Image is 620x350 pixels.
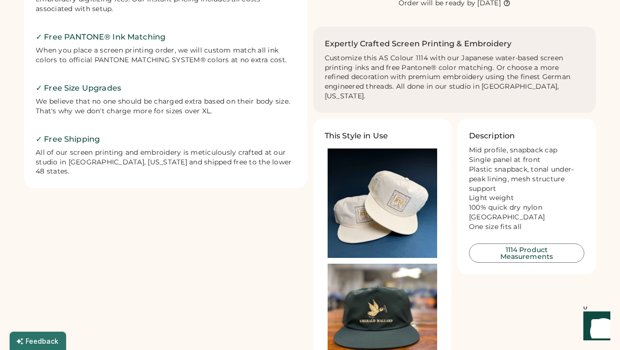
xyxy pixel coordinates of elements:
iframe: Front Chat [574,307,616,348]
button: 1114 Product Measurements [469,243,584,263]
h2: ✓ Free Size Upgrades [36,82,296,94]
h2: ✓ Free PANTONE® Ink Matching [36,31,296,43]
h3: Description [469,130,515,142]
div: We believe that no one should be charged extra based on their body size. That's why we don't char... [36,97,296,116]
h2: ✓ Free Shipping [36,134,296,145]
div: When you place a screen printing order, we will custom match all ink colors to official PANTONE M... [36,46,296,65]
img: Ecru color hat with logo printed on a blue background [328,148,437,258]
div: All of our screen printing and embroidery is meticulously crafted at our studio in [GEOGRAPHIC_DA... [36,148,296,177]
div: Mid profile, snapback cap Single panel at front Plastic snapback, tonal under-peak lining, mesh s... [469,146,584,232]
div: Customize this AS Colour 1114 with our Japanese water-based screen printing inks and free Pantone... [325,54,585,101]
h3: This Style in Use [325,130,388,142]
h2: Expertly Crafted Screen Printing & Embroidery [325,38,512,50]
